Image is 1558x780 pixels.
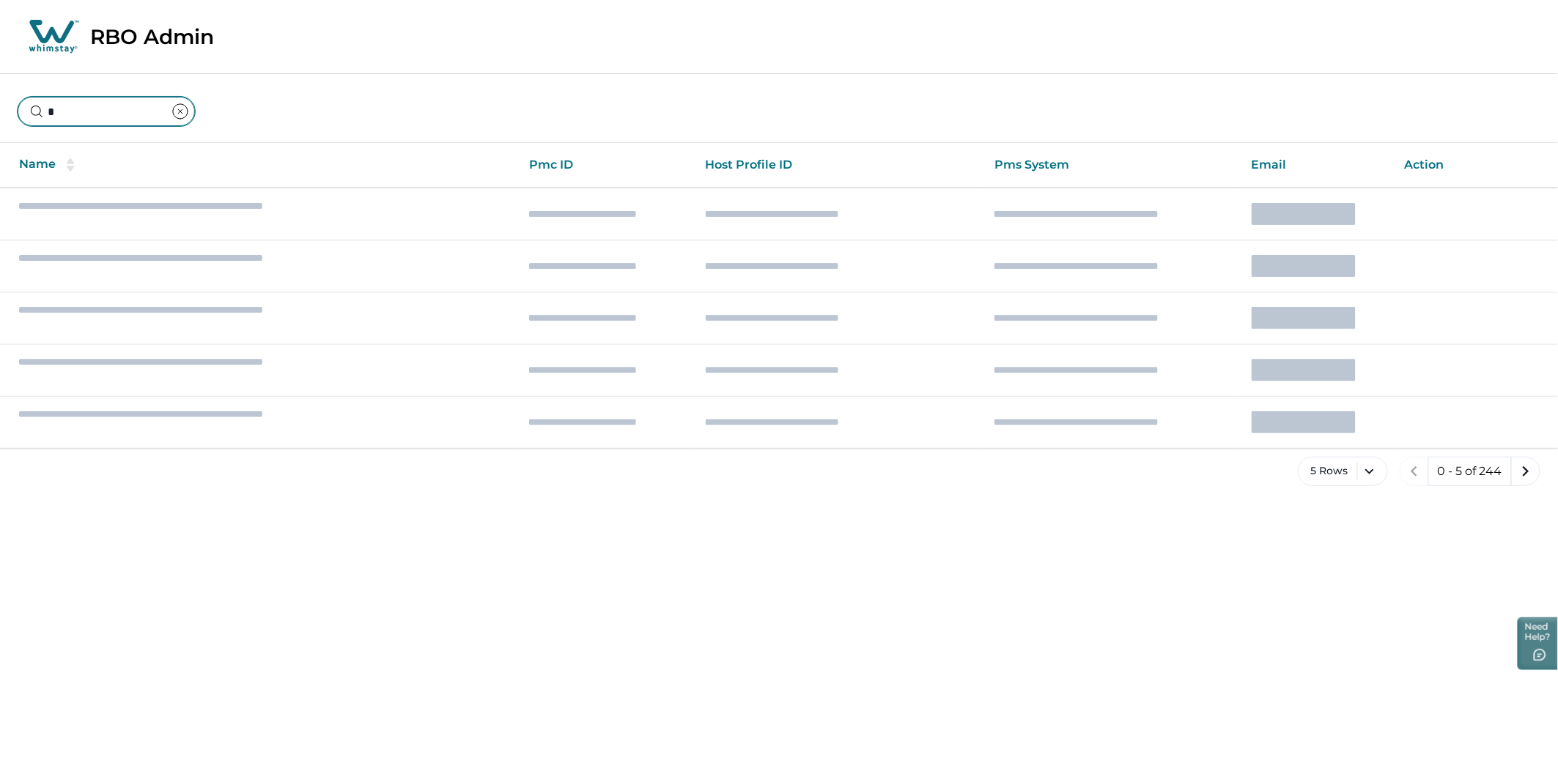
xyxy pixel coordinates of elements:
[1428,457,1512,486] button: 0 - 5 of 244
[1393,143,1558,188] th: Action
[1298,457,1388,486] button: 5 Rows
[1240,143,1393,188] th: Email
[166,97,195,126] button: clear input
[1438,464,1502,479] p: 0 - 5 of 244
[1511,457,1540,486] button: next page
[56,158,85,172] button: sorting
[90,24,214,49] p: RBO Admin
[694,143,983,188] th: Host Profile ID
[517,143,694,188] th: Pmc ID
[1400,457,1429,486] button: previous page
[983,143,1239,188] th: Pms System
